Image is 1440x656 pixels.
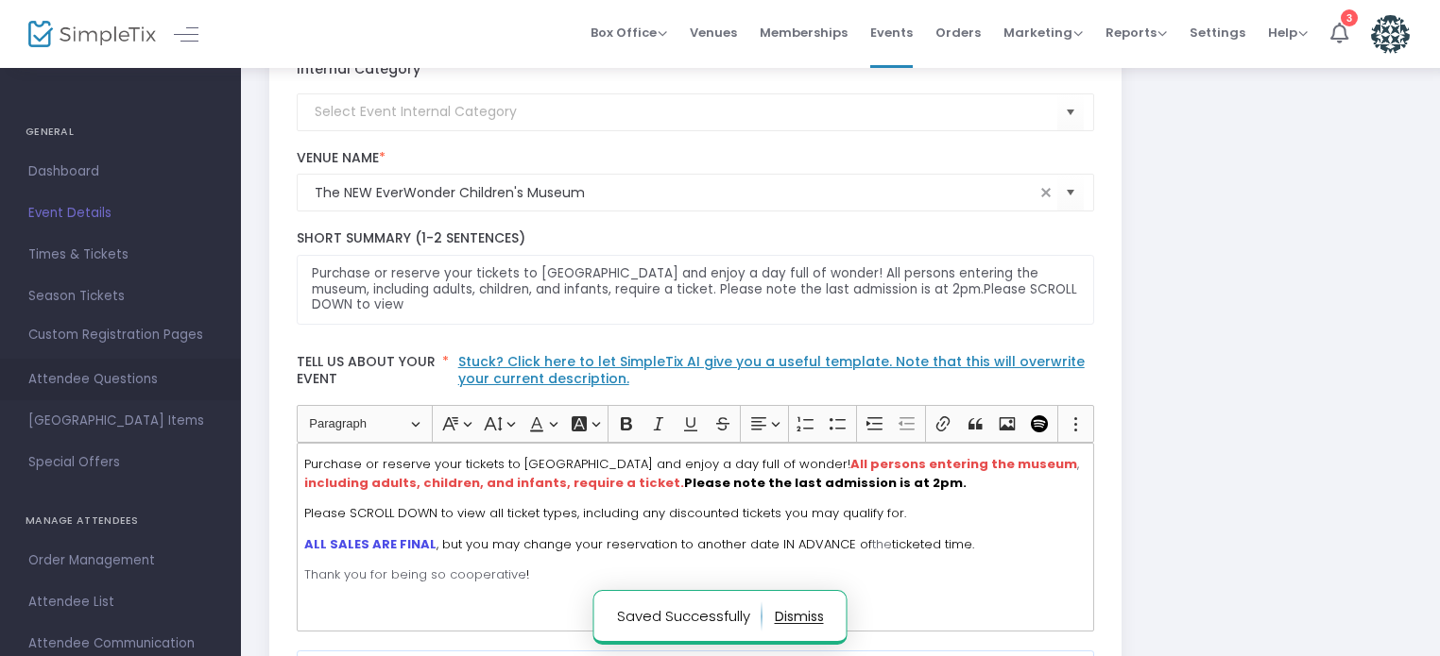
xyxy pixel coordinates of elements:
[617,601,763,631] p: Saved Successfully
[684,474,967,492] strong: Please note the last admission is at 2pm.
[1003,24,1083,42] span: Marketing
[309,412,407,435] span: Paragraph
[850,455,1077,473] strong: All persons entering the museum
[28,160,213,184] span: Dashboard
[1057,93,1084,131] button: Select
[458,352,1085,388] a: Stuck? Click here to let SimpleTix AI give you a useful template. Note that this will overwrite y...
[304,504,906,522] span: Please SCROLL DOWN to view all ticket types, including any discounted tickets you may qualify for.
[304,455,1086,492] p: ​​​​​​​ ,
[28,284,213,309] span: Season Tickets
[775,601,824,631] button: dismiss
[870,8,913,57] span: Events
[591,24,667,42] span: Box Office
[28,367,213,392] span: Attendee Questions
[300,410,428,439] button: Paragraph
[1106,24,1167,42] span: Reports
[304,535,437,553] strong: ALL SALES ARE FINAL
[28,201,213,226] span: Event Details
[297,228,525,247] span: Short Summary (1-2 Sentences)
[892,535,974,553] span: ticketed time.
[297,443,1095,631] div: Rich Text Editor, main
[28,409,213,433] span: [GEOGRAPHIC_DATA] Items
[437,535,872,553] span: , but you may change your reservation to another date IN ADVANCE of
[315,102,1058,122] input: Select Event Internal Category
[1057,174,1084,212] button: Select
[1341,9,1358,26] div: 3
[28,590,213,614] span: Attendee List
[297,405,1095,443] div: Editor toolbar
[297,150,1095,167] label: Venue Name
[304,455,850,473] span: Purchase or reserve your tickets to [GEOGRAPHIC_DATA] and enjoy a day full of wonder!
[28,450,213,475] span: Special Offers
[297,59,420,79] label: Internal Category
[1190,8,1245,57] span: Settings
[28,326,203,345] span: Custom Registration Pages
[526,565,529,583] span: !
[1268,24,1308,42] span: Help
[680,474,684,492] strong: .
[28,243,213,267] span: Times & Tickets
[26,502,215,540] h4: MANAGE ATTENDEES
[690,8,737,57] span: Venues
[1035,181,1057,204] span: clear
[304,474,680,492] strong: including adults, children, and infants, require a ticket
[287,344,1104,405] label: Tell us about your event
[760,8,848,57] span: Memberships
[26,113,215,151] h4: GENERAL
[304,535,1086,554] p: the
[28,631,213,656] span: Attendee Communication
[315,183,1036,203] input: Select Venue
[935,8,981,57] span: Orders
[304,565,1086,584] p: Thank you for being so cooperative
[28,548,213,573] span: Order Management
